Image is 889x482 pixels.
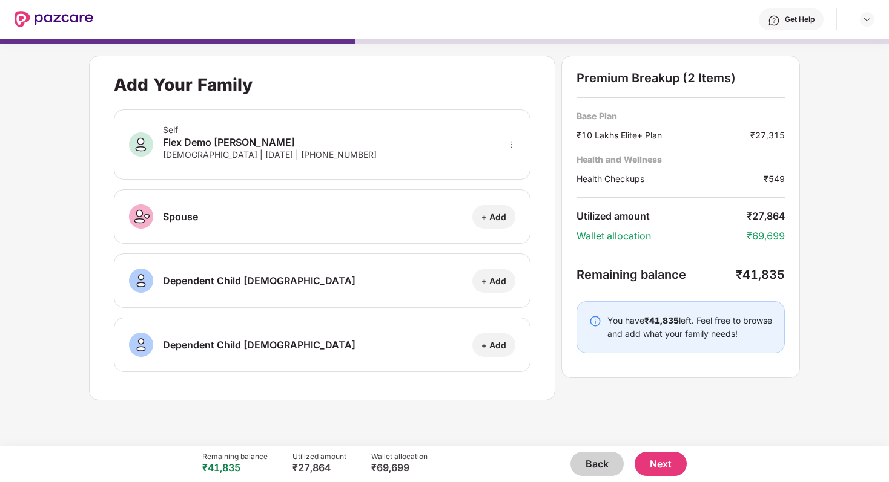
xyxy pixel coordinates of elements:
[635,452,687,476] button: Next
[750,129,785,142] div: ₹27,315
[129,333,153,357] img: svg+xml;base64,PHN2ZyB3aWR0aD0iNDAiIGhlaWdodD0iNDAiIHZpZXdCb3g9IjAgMCA0MCA0MCIgZmlsbD0ibm9uZSIgeG...
[747,210,785,223] div: ₹27,864
[747,230,785,243] div: ₹69,699
[292,461,346,474] div: ₹27,864
[768,15,780,27] img: svg+xml;base64,PHN2ZyBpZD0iSGVscC0zMngzMiIgeG1sbnM9Imh0dHA6Ly93d3cudzMub3JnLzIwMDAvc3ZnIiB3aWR0aD...
[507,140,515,149] span: more
[202,461,268,474] div: ₹41,835
[607,314,772,340] div: You have left. Feel free to browse and add what your family needs!
[163,337,355,352] div: Dependent Child [DEMOGRAPHIC_DATA]
[371,461,428,474] div: ₹69,699
[785,15,815,24] div: Get Help
[15,11,93,27] img: New Pazcare Logo
[577,267,736,282] div: Remaining balance
[570,452,624,476] button: Back
[129,204,153,229] img: svg+xml;base64,PHN2ZyB3aWR0aD0iNDAiIGhlaWdodD0iNDAiIHZpZXdCb3g9IjAgMCA0MCA0MCIgZmlsbD0ibm9uZSIgeG...
[577,230,747,243] div: Wallet allocation
[163,125,377,135] div: Self
[163,273,355,288] div: Dependent Child [DEMOGRAPHIC_DATA]
[163,209,198,224] div: Spouse
[202,452,268,461] div: Remaining balance
[589,315,601,327] img: svg+xml;base64,PHN2ZyBpZD0iSW5mby0yMHgyMCIgeG1sbnM9Imh0dHA6Ly93d3cudzMub3JnLzIwMDAvc3ZnIiB3aWR0aD...
[577,172,764,185] div: Health Checkups
[764,172,785,185] div: ₹549
[292,452,346,461] div: Utilized amount
[577,71,785,85] div: Premium Breakup (2 Items)
[862,15,872,24] img: svg+xml;base64,PHN2ZyBpZD0iRHJvcGRvd24tMzJ4MzIiIHhtbG5zPSJodHRwOi8vd3d3LnczLm9yZy8yMDAwL3N2ZyIgd2...
[577,210,747,223] div: Utilized amount
[114,74,253,95] div: Add Your Family
[577,110,785,122] div: Base Plan
[371,452,428,461] div: Wallet allocation
[736,267,785,282] div: ₹41,835
[481,275,506,287] div: + Add
[129,132,153,157] img: svg+xml;base64,PHN2ZyB3aWR0aD0iNDAiIGhlaWdodD0iNDAiIHZpZXdCb3g9IjAgMCA0MCA0MCIgZmlsbD0ibm9uZSIgeG...
[577,129,750,142] div: ₹10 Lakhs Elite+ Plan
[163,135,377,149] div: Flex Demo [PERSON_NAME]
[644,315,679,325] b: ₹41,835
[481,339,506,351] div: + Add
[129,269,153,293] img: svg+xml;base64,PHN2ZyB3aWR0aD0iNDAiIGhlaWdodD0iNDAiIHZpZXdCb3g9IjAgMCA0MCA0MCIgZmlsbD0ibm9uZSIgeG...
[481,211,506,223] div: + Add
[163,149,377,160] div: [DEMOGRAPHIC_DATA] | [DATE] | [PHONE_NUMBER]
[577,154,785,165] div: Health and Wellness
